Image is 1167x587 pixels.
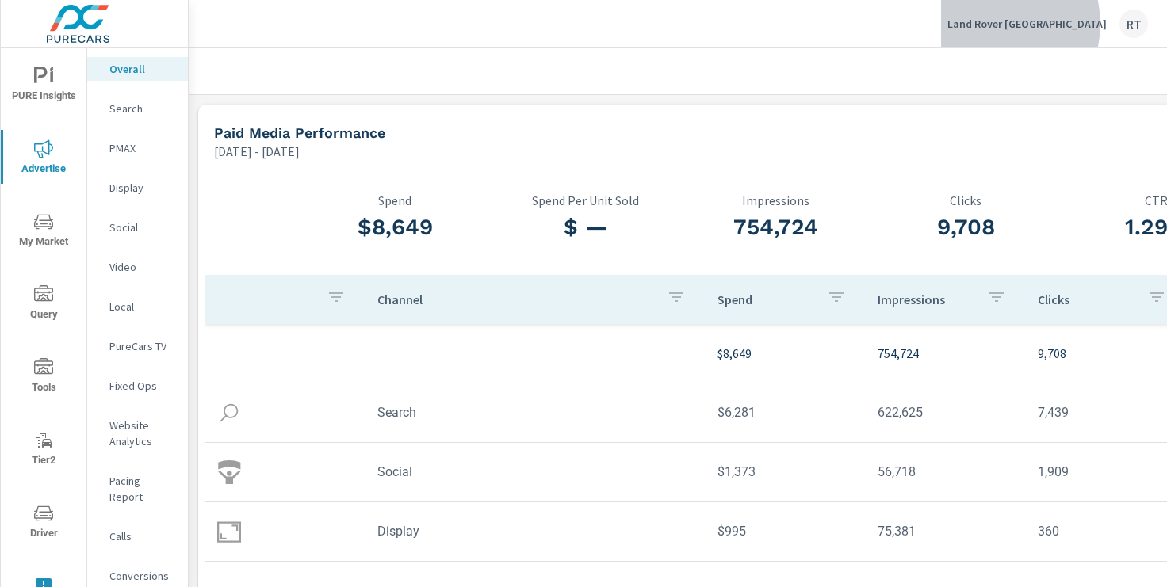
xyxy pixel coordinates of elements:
[878,292,974,307] p: Impressions
[109,259,175,275] p: Video
[947,17,1107,31] p: Land Rover [GEOGRAPHIC_DATA]
[87,176,188,200] div: Display
[6,139,82,178] span: Advertise
[109,568,175,584] p: Conversions
[705,452,865,492] td: $1,373
[1038,292,1134,307] p: Clicks
[109,140,175,156] p: PMAX
[109,378,175,394] p: Fixed Ops
[6,67,82,105] span: PURE Insights
[109,61,175,77] p: Overall
[109,473,175,505] p: Pacing Report
[490,214,680,241] h3: $ —
[717,344,852,363] p: $8,649
[870,214,1061,241] h3: 9,708
[109,417,175,449] p: Website Analytics
[300,193,490,208] p: Spend
[214,142,300,161] p: [DATE] - [DATE]
[365,511,705,551] td: Display
[870,193,1061,208] p: Clicks
[109,180,175,196] p: Display
[109,299,175,314] p: Local
[6,285,82,324] span: Query
[6,358,82,397] span: Tools
[87,97,188,120] div: Search
[1119,10,1148,38] div: RT
[217,460,241,484] img: icon-social.svg
[6,212,82,251] span: My Market
[109,101,175,116] p: Search
[865,452,1025,492] td: 56,718
[87,414,188,453] div: Website Analytics
[717,292,814,307] p: Spend
[865,392,1025,433] td: 622,625
[87,57,188,81] div: Overall
[87,334,188,358] div: PureCars TV
[87,374,188,398] div: Fixed Ops
[87,524,188,548] div: Calls
[705,511,865,551] td: $995
[365,452,705,492] td: Social
[377,292,654,307] p: Channel
[865,511,1025,551] td: 75,381
[365,392,705,433] td: Search
[109,338,175,354] p: PureCars TV
[87,215,188,239] div: Social
[217,401,241,425] img: icon-search.svg
[217,520,241,543] img: icon-display.svg
[878,344,1012,363] p: 754,724
[705,392,865,433] td: $6,281
[87,136,188,160] div: PMAX
[109,219,175,235] p: Social
[87,255,188,279] div: Video
[6,504,82,543] span: Driver
[490,193,680,208] p: Spend Per Unit Sold
[680,193,870,208] p: Impressions
[87,469,188,509] div: Pacing Report
[300,214,490,241] h3: $8,649
[87,295,188,318] div: Local
[214,124,385,141] h5: Paid Media Performance
[680,214,870,241] h3: 754,724
[109,528,175,544] p: Calls
[6,431,82,470] span: Tier2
